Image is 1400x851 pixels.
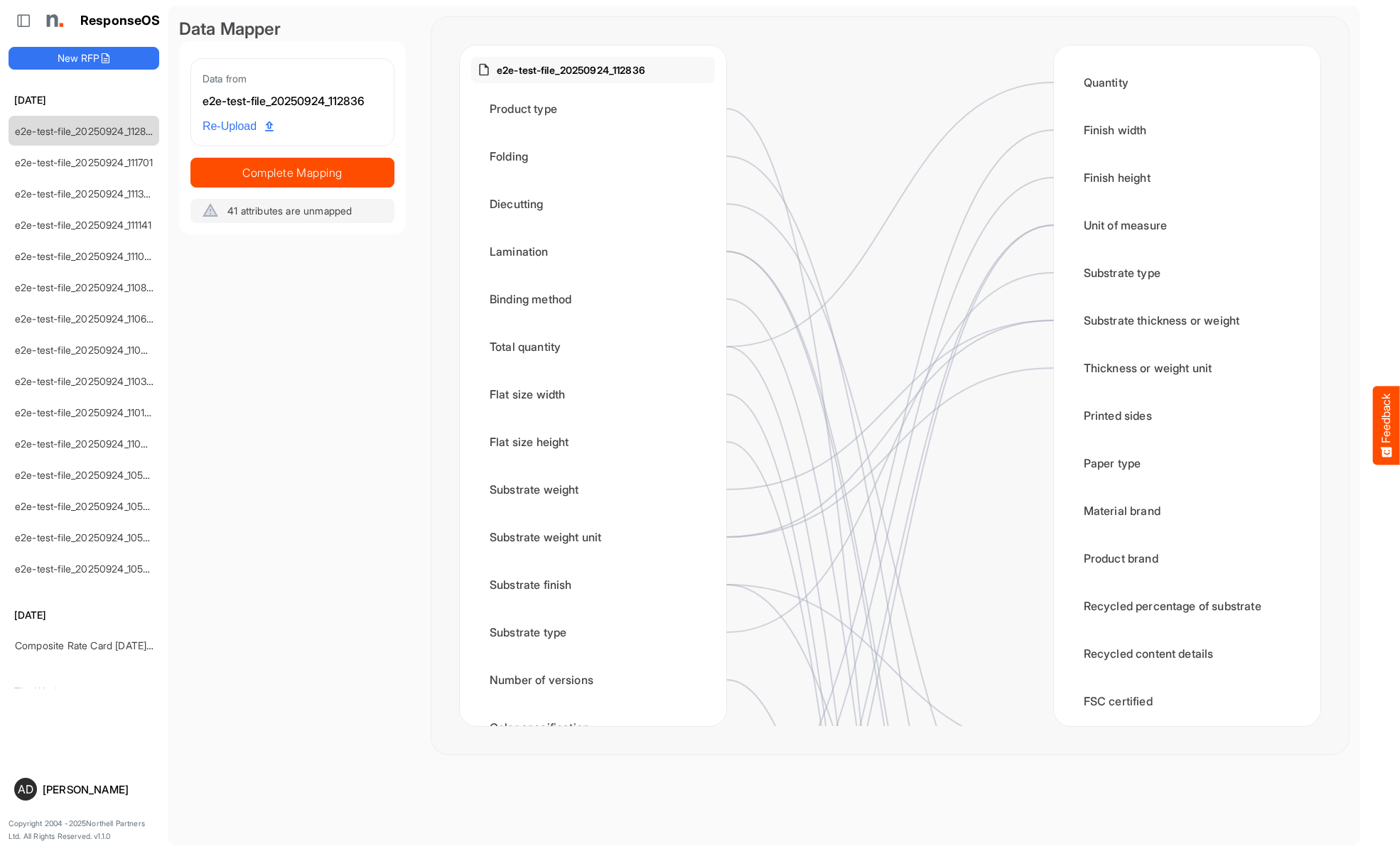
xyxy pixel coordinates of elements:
div: Substrate type [471,610,715,654]
p: Copyright 2004 - 2025 Northell Partners Ltd. All Rights Reserved. v 1.1.0 [9,818,159,842]
div: Product type [471,87,715,131]
h6: [DATE] [9,607,159,623]
div: Recycled percentage of substrate [1065,584,1309,628]
a: e2e-test-file_20250924_111701 [15,156,154,168]
a: e2e-test-file_20250924_105318 [15,531,158,543]
div: Binding method [471,277,715,321]
div: Total quantity [471,325,715,369]
div: e2e-test-file_20250924_112836 [203,92,382,111]
a: e2e-test-file_20250924_105529 [15,500,161,512]
div: Folding [471,134,715,178]
div: Data from [203,70,382,87]
div: Lamination [471,229,715,273]
div: Data Mapper [179,17,406,41]
a: e2e-test-file_20250924_111033 [15,250,156,262]
a: e2e-test-file_20250924_111141 [15,219,152,231]
p: e2e-test-file_20250924_112836 [497,63,645,77]
div: Paper type [1065,441,1309,485]
a: e2e-test-file_20250924_111359 [15,188,156,200]
div: Finish width [1065,108,1309,152]
div: Flat size height [471,420,715,464]
div: Diecutting [471,182,715,226]
div: Substrate thickness or weight [1065,298,1309,342]
img: Northell [39,6,68,35]
h6: This Week [9,684,159,700]
h6: [DATE] [9,92,159,108]
div: Recycled content details [1065,632,1309,676]
a: e2e-test-file_20250924_105226 [15,563,161,575]
button: New RFP [9,47,159,70]
span: 41 attributes are unmapped [227,205,352,217]
h1: ResponseOS [80,13,161,28]
a: e2e-test-file_20250924_112836 [15,125,158,137]
span: Complete Mapping [191,163,394,183]
a: e2e-test-file_20250924_110803 [15,281,159,293]
div: Material brand [1065,489,1309,533]
div: Unit of measure [1065,203,1309,247]
div: Number of versions [471,658,715,702]
div: Finish height [1065,156,1309,200]
div: Color specification [471,705,715,749]
span: AD [18,784,33,795]
a: e2e-test-file_20250924_110146 [15,406,157,418]
a: Re-Upload [197,113,279,140]
a: e2e-test-file_20250924_110305 [15,375,159,387]
div: FSC certified [1065,679,1309,723]
div: Printed sides [1065,394,1309,438]
div: [PERSON_NAME] [43,784,154,795]
div: Substrate type [1065,251,1309,295]
div: Flat size width [471,372,715,416]
div: Product brand [1065,536,1309,580]
button: Complete Mapping [190,158,394,188]
a: Composite Rate Card [DATE]_smaller [15,639,183,651]
div: Substrate weight [471,467,715,511]
a: e2e-test-file_20250924_110646 [15,313,159,325]
button: Feedback [1373,386,1400,465]
div: Substrate finish [471,563,715,607]
div: Substrate weight unit [471,515,715,559]
div: Quantity [1065,60,1309,104]
a: e2e-test-file_20250924_110422 [15,344,159,356]
a: e2e-test-file_20250924_110035 [15,438,159,450]
div: Thickness or weight unit [1065,346,1309,390]
span: Re-Upload [203,117,274,136]
a: e2e-test-file_20250924_105914 [15,469,159,481]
